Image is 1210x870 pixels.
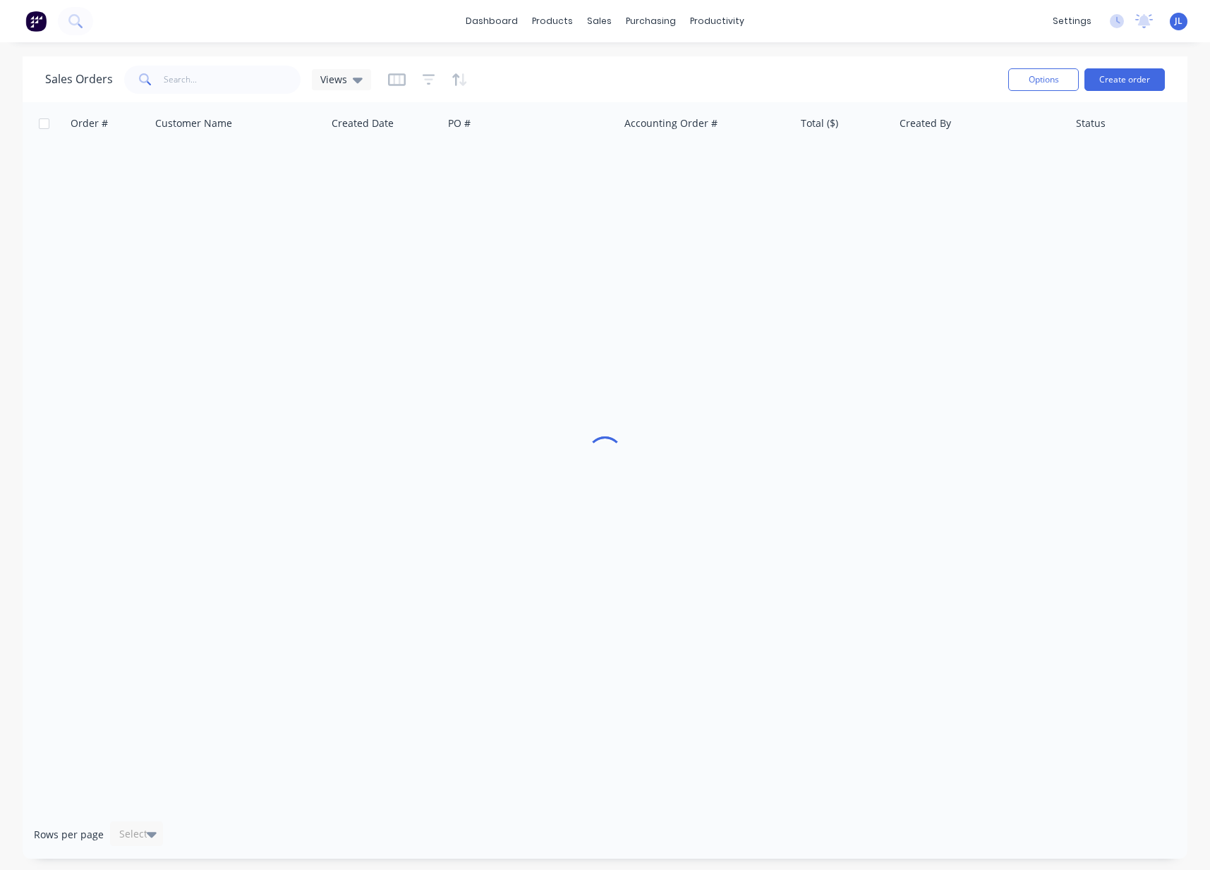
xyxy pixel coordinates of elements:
span: JL [1175,15,1182,27]
div: sales [580,11,619,32]
div: Total ($) [801,116,838,130]
div: purchasing [619,11,683,32]
div: products [525,11,580,32]
div: Accounting Order # [624,116,718,130]
div: Order # [71,116,108,130]
div: settings [1046,11,1099,32]
a: dashboard [459,11,525,32]
div: Created By [900,116,951,130]
button: Create order [1084,68,1165,91]
span: Rows per page [34,828,104,842]
div: productivity [683,11,751,32]
div: Customer Name [155,116,232,130]
img: Factory [25,11,47,32]
input: Search... [164,66,301,94]
div: PO # [448,116,471,130]
div: Created Date [332,116,394,130]
div: Status [1076,116,1106,130]
span: Views [320,72,347,87]
div: Select... [119,827,156,841]
button: Options [1008,68,1079,91]
h1: Sales Orders [45,73,113,86]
